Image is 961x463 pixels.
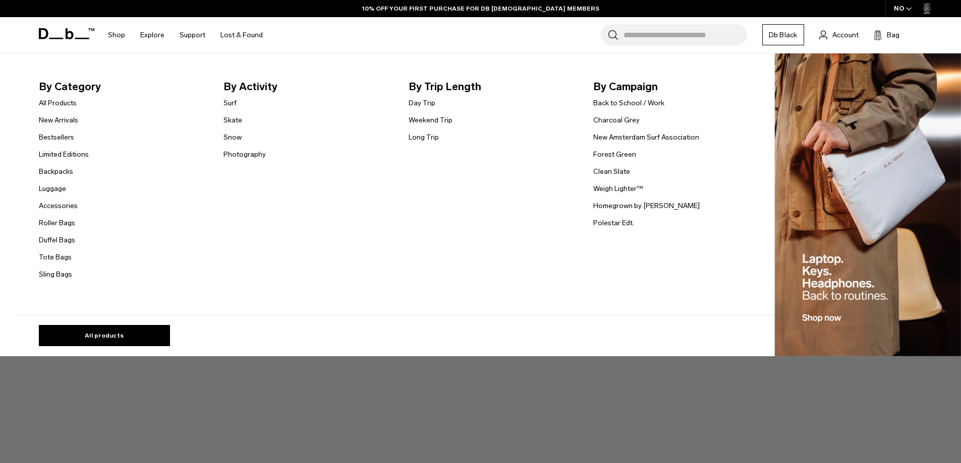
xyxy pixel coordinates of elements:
span: By Activity [223,79,392,95]
a: All products [39,325,170,346]
a: Limited Editions [39,149,89,160]
a: Photography [223,149,266,160]
a: Accessories [39,201,78,211]
a: Sling Bags [39,269,72,280]
span: By Campaign [593,79,762,95]
span: Account [832,30,859,40]
a: 10% OFF YOUR FIRST PURCHASE FOR DB [DEMOGRAPHIC_DATA] MEMBERS [362,4,599,13]
a: Bestsellers [39,132,74,143]
a: Polestar Edt. [593,218,634,228]
a: Charcoal Grey [593,115,640,125]
a: Long Trip [409,132,439,143]
a: Clean Slate [593,166,630,177]
a: Backpacks [39,166,73,177]
a: Roller Bags [39,218,75,228]
a: New Arrivals [39,115,78,125]
a: Day Trip [409,98,435,108]
a: Tote Bags [39,252,72,262]
span: By Category [39,79,208,95]
a: Shop [108,17,125,53]
a: Forest Green [593,149,636,160]
a: New Amsterdam Surf Association [593,132,699,143]
span: Bag [887,30,899,40]
a: Surf [223,98,237,108]
nav: Main Navigation [100,17,270,53]
a: Account [819,29,859,41]
a: Homegrown by [PERSON_NAME] [593,201,700,211]
span: By Trip Length [409,79,578,95]
button: Bag [874,29,899,41]
a: Lost & Found [220,17,263,53]
a: Skate [223,115,242,125]
a: Weekend Trip [409,115,453,125]
a: All Products [39,98,77,108]
a: Db Black [762,24,804,45]
a: Support [180,17,205,53]
a: Weigh Lighter™ [593,183,643,194]
a: Luggage [39,183,66,194]
a: Explore [140,17,164,53]
a: Duffel Bags [39,235,75,245]
a: Snow [223,132,242,143]
a: Back to School / Work [593,98,664,108]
